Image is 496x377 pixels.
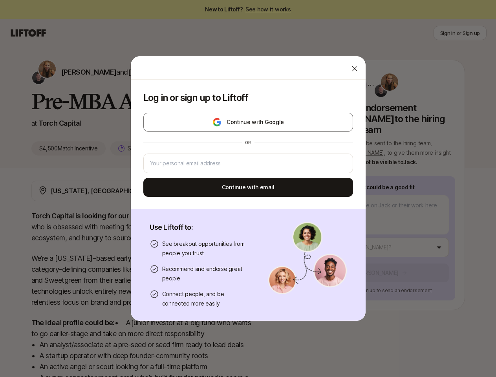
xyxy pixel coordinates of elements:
[143,178,353,197] button: Continue with email
[242,139,254,146] div: or
[162,289,249,308] p: Connect people, and be connected more easily
[143,113,353,132] button: Continue with Google
[150,159,346,168] input: Your personal email address
[162,239,249,258] p: See breakout opportunities from people you trust
[150,222,249,233] p: Use Liftoff to:
[162,264,249,283] p: Recommend and endorse great people
[143,92,353,103] p: Log in or sign up to Liftoff
[268,222,347,294] img: signup-banner
[212,117,222,127] img: google-logo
